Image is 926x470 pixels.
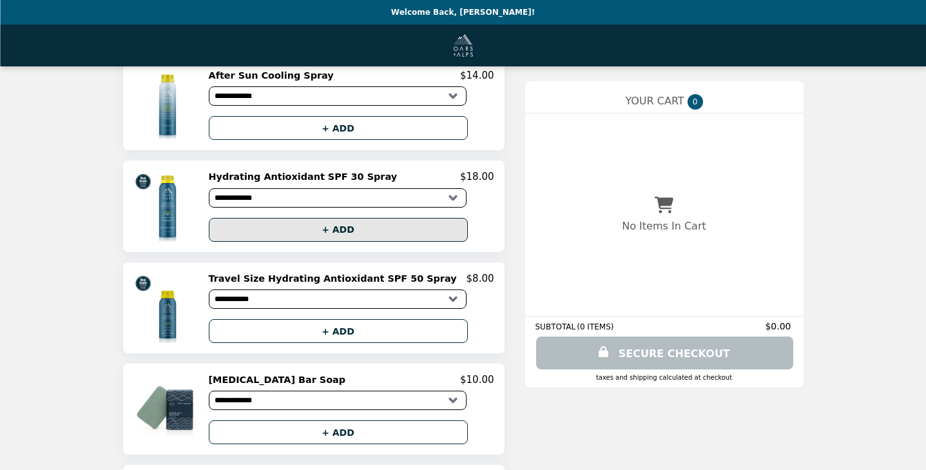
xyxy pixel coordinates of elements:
[132,70,206,140] img: After Sun Cooling Spray
[132,171,206,241] img: Hydrating Antioxidant SPF 30 Spray
[209,188,467,208] select: Select a product variant
[535,374,793,381] div: Taxes and Shipping calculated at checkout
[209,420,468,444] button: + ADD
[625,95,684,107] span: YOUR CART
[460,171,494,182] p: $18.00
[132,374,206,444] img: Epsom Salt Bar Soap
[467,273,494,284] p: $8.00
[132,273,206,343] img: Travel Size Hydrating Antioxidant SPF 50 Spray
[765,321,793,331] span: $0.00
[209,218,468,242] button: + ADD
[688,94,703,110] span: 0
[209,171,403,182] h2: Hydrating Antioxidant SPF 30 Spray
[622,220,706,232] p: No Items In Cart
[577,322,613,331] span: ( 0 ITEMS )
[209,289,467,309] select: Select a product variant
[209,116,468,140] button: + ADD
[451,32,475,59] img: Brand Logo
[209,374,351,386] h2: [MEDICAL_DATA] Bar Soap
[209,391,467,410] select: Select a product variant
[391,8,535,17] p: Welcome Back, [PERSON_NAME]!
[535,322,577,331] span: SUBTOTAL
[209,86,467,106] select: Select a product variant
[209,273,462,284] h2: Travel Size Hydrating Antioxidant SPF 50 Spray
[209,319,468,343] button: + ADD
[460,374,494,386] p: $10.00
